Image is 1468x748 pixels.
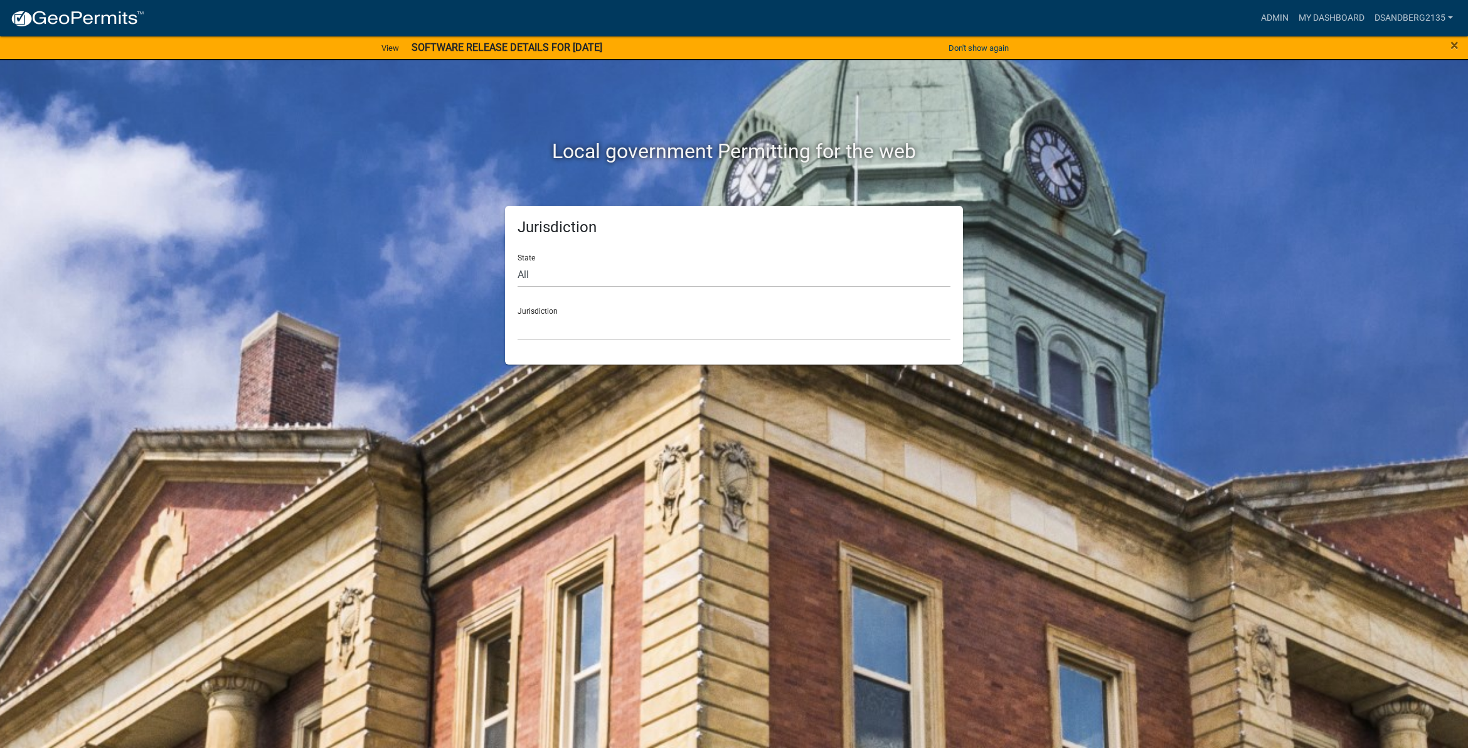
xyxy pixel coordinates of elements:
[1256,6,1294,30] a: Admin
[386,139,1082,163] h2: Local government Permitting for the web
[1450,38,1459,53] button: Close
[1294,6,1370,30] a: My Dashboard
[376,38,404,58] a: View
[518,218,950,237] h5: Jurisdiction
[412,41,602,53] strong: SOFTWARE RELEASE DETAILS FOR [DATE]
[1370,6,1458,30] a: DSandberg2135
[1450,36,1459,54] span: ×
[944,38,1014,58] button: Don't show again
